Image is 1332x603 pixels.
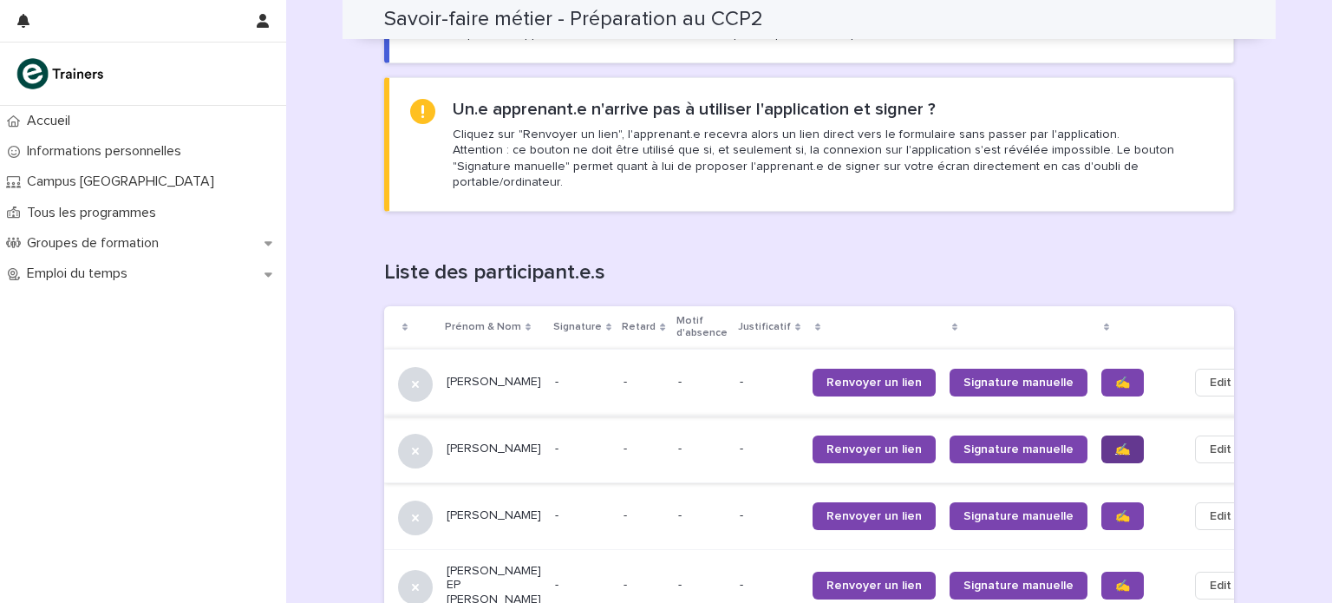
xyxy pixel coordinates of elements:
p: - [678,578,726,593]
p: [PERSON_NAME] [447,508,541,523]
a: Signature manuelle [950,436,1087,463]
p: - [678,508,726,523]
button: Edit [1195,572,1246,600]
p: Cliquez sur "Renvoyer un lien", l'apprenant.e recevra alors un lien direct vers le formulaire san... [453,127,1212,190]
p: - [740,375,799,390]
img: K0CqGN7SDeD6s4JG8KQk [14,56,109,91]
span: Renvoyer un lien [826,377,922,389]
button: Edit [1195,502,1246,530]
span: ✍️ [1115,443,1130,456]
p: Informations personnelles [20,143,195,160]
a: ✍️ [1101,436,1144,463]
p: Groupes de formation [20,235,173,252]
span: Signature manuelle [963,580,1074,592]
p: - [555,442,610,456]
button: Edit [1195,369,1246,397]
button: Edit [1195,436,1246,463]
p: Prénom & Nom [445,318,521,337]
span: ✍️ [1115,377,1130,389]
p: - [624,371,630,390]
p: - [555,375,610,390]
tr: [PERSON_NAME]--- --Renvoyer un lienSignature manuelle✍️Edit [384,482,1274,549]
a: ✍️ [1101,369,1144,397]
p: Accueil [20,113,84,129]
span: Renvoyer un lien [826,510,922,522]
p: - [555,578,610,593]
span: Edit [1210,441,1231,458]
span: Edit [1210,577,1231,594]
span: Signature manuelle [963,510,1074,522]
p: - [555,508,610,523]
p: - [624,574,630,593]
p: - [624,438,630,456]
a: Renvoyer un lien [813,502,936,530]
p: Retard [622,318,656,337]
a: Renvoyer un lien [813,572,936,600]
p: Motif d'absence [676,311,728,344]
span: Renvoyer un lien [826,580,922,592]
p: - [740,508,799,523]
p: Campus [GEOGRAPHIC_DATA] [20,174,228,190]
a: ✍️ [1101,572,1144,600]
p: Tous les programmes [20,205,170,221]
tr: [PERSON_NAME]--- --Renvoyer un lienSignature manuelle✍️Edit [384,416,1274,482]
span: Edit [1210,508,1231,525]
p: [PERSON_NAME] [447,442,541,456]
span: ✍️ [1115,510,1130,522]
span: Signature manuelle [963,377,1074,389]
p: Signature [553,318,602,337]
a: Renvoyer un lien [813,369,936,397]
a: Signature manuelle [950,502,1087,530]
a: Renvoyer un lien [813,436,936,463]
p: [PERSON_NAME] [447,375,541,390]
p: - [678,375,726,390]
p: - [678,442,726,456]
span: Signature manuelle [963,443,1074,456]
span: Renvoyer un lien [826,443,922,456]
tr: [PERSON_NAME]--- --Renvoyer un lienSignature manuelle✍️Edit [384,349,1274,416]
span: Edit [1210,374,1231,391]
h2: Un.e apprenant.e n'arrive pas à utiliser l'application et signer ? [453,99,936,120]
a: Signature manuelle [950,369,1087,397]
p: Justificatif [738,318,791,337]
p: - [740,578,799,593]
p: Emploi du temps [20,265,141,282]
span: ✍️ [1115,580,1130,592]
a: Signature manuelle [950,572,1087,600]
h1: Liste des participant.e.s [384,260,1234,285]
p: - [624,505,630,523]
h2: Savoir-faire métier - Préparation au CCP2 [384,7,763,32]
a: ✍️ [1101,502,1144,530]
p: - [740,442,799,456]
